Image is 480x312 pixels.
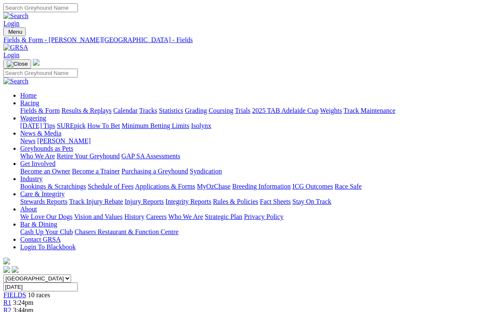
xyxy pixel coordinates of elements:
a: SUREpick [57,122,85,129]
a: Track Maintenance [344,107,395,114]
a: Cash Up Your Club [20,228,73,235]
button: Toggle navigation [3,27,26,36]
a: Applications & Forms [135,183,195,190]
img: logo-grsa-white.png [33,59,40,66]
img: logo-grsa-white.png [3,258,10,264]
a: Rules & Policies [213,198,258,205]
div: About [20,213,477,221]
a: We Love Our Dogs [20,213,72,220]
a: Become an Owner [20,168,70,175]
a: Purchasing a Greyhound [122,168,188,175]
a: Privacy Policy [244,213,284,220]
a: [PERSON_NAME] [37,137,90,144]
a: Who We Are [20,152,55,160]
a: Careers [146,213,167,220]
img: twitter.svg [12,266,19,273]
div: Racing [20,107,477,115]
a: Fields & Form - [PERSON_NAME][GEOGRAPHIC_DATA] - Fields [3,36,477,44]
div: Care & Integrity [20,198,477,205]
img: facebook.svg [3,266,10,273]
a: Race Safe [334,183,361,190]
a: Industry [20,175,42,182]
a: Fact Sheets [260,198,291,205]
a: Track Injury Rebate [69,198,123,205]
a: Bar & Dining [20,221,57,228]
a: [DATE] Tips [20,122,55,129]
a: Greyhounds as Pets [20,145,73,152]
a: Retire Your Greyhound [57,152,120,160]
a: Isolynx [191,122,211,129]
a: Coursing [209,107,233,114]
img: Search [3,77,29,85]
img: Close [7,61,28,67]
div: News & Media [20,137,477,145]
a: Stay On Track [292,198,331,205]
a: Minimum Betting Limits [122,122,189,129]
a: MyOzChase [197,183,231,190]
a: History [124,213,144,220]
a: Login To Blackbook [20,243,76,251]
a: Get Involved [20,160,56,167]
a: Stewards Reports [20,198,67,205]
a: Grading [185,107,207,114]
a: Racing [20,99,39,107]
a: Chasers Restaurant & Function Centre [74,228,178,235]
a: Login [3,20,19,27]
a: Fields & Form [20,107,60,114]
a: About [20,205,37,213]
div: Get Involved [20,168,477,175]
button: Toggle navigation [3,59,31,69]
a: Tracks [139,107,157,114]
a: Results & Replays [61,107,111,114]
a: Statistics [159,107,183,114]
a: Login [3,51,19,59]
img: Search [3,12,29,20]
a: Breeding Information [232,183,291,190]
a: Schedule of Fees [88,183,133,190]
a: Wagering [20,115,46,122]
a: Become a Trainer [72,168,120,175]
a: How To Bet [88,122,120,129]
a: FIELDS [3,291,26,299]
a: Weights [320,107,342,114]
a: 2025 TAB Adelaide Cup [252,107,318,114]
div: Bar & Dining [20,228,477,236]
a: Trials [235,107,250,114]
a: Who We Are [168,213,203,220]
a: Strategic Plan [205,213,242,220]
a: News [20,137,35,144]
a: Calendar [113,107,138,114]
a: Injury Reports [125,198,164,205]
input: Select date [3,283,78,291]
input: Search [3,3,78,12]
a: R1 [3,299,11,306]
span: 10 races [28,291,50,299]
a: Vision and Values [74,213,122,220]
div: Greyhounds as Pets [20,152,477,160]
div: Industry [20,183,477,190]
a: News & Media [20,130,61,137]
a: Contact GRSA [20,236,61,243]
div: Wagering [20,122,477,130]
a: Syndication [190,168,222,175]
img: GRSA [3,44,28,51]
span: 3:24pm [13,299,34,306]
a: GAP SA Assessments [122,152,180,160]
span: Menu [8,29,22,35]
a: Care & Integrity [20,190,65,197]
a: ICG Outcomes [292,183,333,190]
a: Bookings & Scratchings [20,183,86,190]
a: Integrity Reports [165,198,211,205]
input: Search [3,69,78,77]
a: Home [20,92,37,99]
